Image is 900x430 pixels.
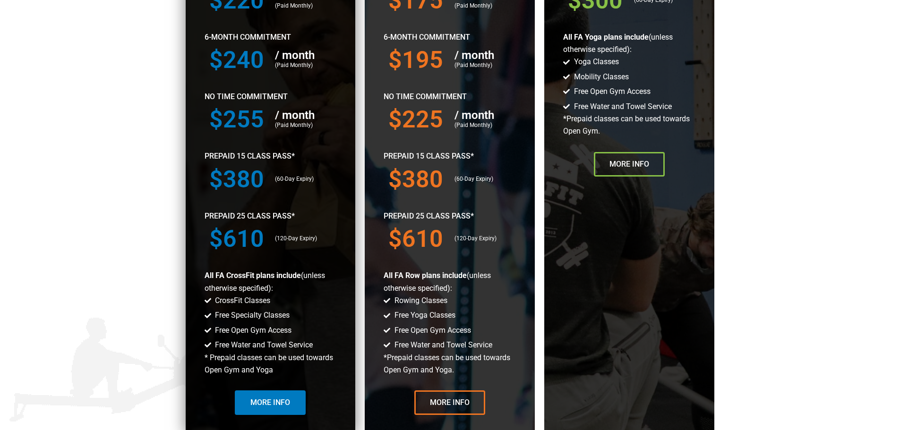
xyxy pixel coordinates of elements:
[392,295,447,307] span: Rowing Classes
[594,152,665,177] a: More Info
[275,110,332,121] h5: / month
[563,33,649,42] b: All FA Yoga plans include
[609,160,649,168] span: More Info
[384,271,467,280] b: All FA Row plans include
[209,108,266,131] h3: $255
[235,390,306,415] a: More Info
[209,227,266,251] h3: $610
[563,31,695,56] p: (unless otherwise specified):
[205,210,337,222] p: Prepaid 25 Class Pass*
[388,48,445,72] h3: $195
[454,110,511,121] h5: / month
[213,339,313,351] span: Free Water and Towel Service
[275,61,332,70] p: (Paid Monthly)
[454,61,511,70] p: (Paid Monthly)
[388,227,445,251] h3: $610
[384,210,516,222] p: Prepaid 25 Class Pass*
[572,71,629,83] span: Mobility Classes
[205,150,337,162] p: Prepaid 15 Class Pass*
[454,1,511,11] p: (Paid Monthly)
[454,121,511,130] p: (Paid Monthly)
[563,113,695,138] p: *Prepaid classes can be used towards Open Gym.
[209,168,266,191] h3: $380
[275,121,332,130] p: (Paid Monthly)
[209,48,266,72] h3: $240
[205,270,337,295] p: (unless otherwise specified):
[454,50,511,61] h5: / month
[275,1,332,11] p: (Paid Monthly)
[275,234,332,244] p: (120-Day Expiry)
[414,390,485,415] a: More Info
[392,339,492,351] span: Free Water and Towel Service
[384,270,516,295] p: (unless otherwise specified):
[205,31,337,43] p: 6-Month Commitment
[250,399,290,406] span: More Info
[384,352,516,377] p: *Prepaid classes can be used towards Open Gym and Yoga.
[275,50,332,61] h5: / month
[430,399,470,406] span: More Info
[205,91,337,103] p: No Time Commitment
[205,271,301,280] b: All FA CrossFit plans include
[572,56,619,68] span: Yoga Classes
[213,309,290,321] span: Free Specialty Classes
[392,324,471,337] span: Free Open Gym Access
[388,108,445,131] h3: $225
[572,85,651,98] span: Free Open Gym Access
[205,352,337,377] p: * Prepaid classes can be used towards Open Gym and Yoga
[388,168,445,191] h3: $380
[384,150,516,162] p: Prepaid 15 Class Pass*
[454,234,511,244] p: (120-Day Expiry)
[454,175,511,184] p: (60-Day Expiry)
[213,295,270,307] span: CrossFit Classes
[384,31,516,43] p: 6-Month Commitment
[392,309,455,321] span: Free Yoga Classes
[213,324,291,337] span: Free Open Gym Access
[572,101,672,113] span: Free Water and Towel Service
[275,175,332,184] p: (60-Day Expiry)
[384,91,516,103] p: No Time Commitment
